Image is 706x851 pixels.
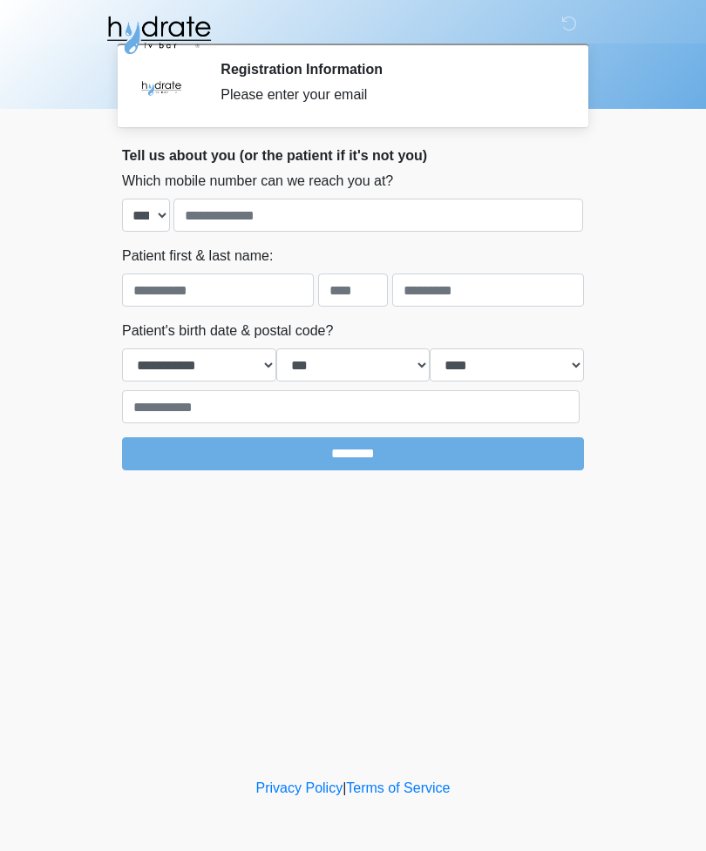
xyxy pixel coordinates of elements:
label: Which mobile number can we reach you at? [122,171,393,192]
a: | [343,780,346,795]
a: Terms of Service [346,780,450,795]
a: Privacy Policy [256,780,343,795]
div: Please enter your email [221,84,558,105]
label: Patient's birth date & postal code? [122,321,333,341]
img: Hydrate IV Bar - Fort Collins Logo [105,13,213,57]
img: Agent Avatar [135,61,187,113]
label: Patient first & last name: [122,246,273,267]
h2: Tell us about you (or the patient if it's not you) [122,147,584,164]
